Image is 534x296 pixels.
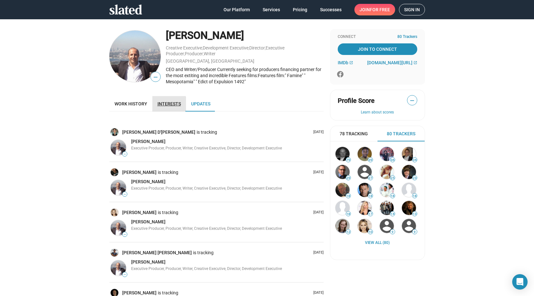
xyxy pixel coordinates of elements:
[184,52,185,56] span: ,
[131,266,282,271] span: Executive Producer, Producer, Writer, Creative Executive, Director, Development Executive
[349,61,353,65] mat-icon: open_in_new
[387,131,415,137] span: 80 Trackers
[368,194,373,198] span: 18
[367,60,417,65] a: [DOMAIN_NAME][URL]
[293,4,307,15] span: Pricing
[131,259,165,265] a: [PERSON_NAME]
[339,43,416,55] span: Join To Connect
[368,176,373,180] span: 27
[380,201,394,215] img: Tony Sagastizado (I)
[311,291,324,295] p: [DATE]
[166,45,202,50] a: Creative Executive
[224,4,250,15] span: Our Platform
[122,129,197,135] a: [PERSON_NAME] D'[PERSON_NAME]
[131,186,282,191] span: Executive Producer, Producer, Writer, Creative Executive, Director, Development Executive
[402,201,416,215] img: Michael Givens
[311,170,324,175] p: [DATE]
[412,194,417,198] span: 18
[360,4,390,15] span: Join
[288,4,312,15] a: Pricing
[380,147,394,161] img: Michael Joy
[412,176,417,180] span: 23
[203,45,249,50] a: Development Executive
[320,4,342,15] span: Successes
[390,176,395,180] span: 25
[315,4,347,15] a: Successes
[204,51,216,56] a: Writer
[338,34,417,40] div: Connect
[338,110,417,115] button: Learn about scores
[358,147,372,161] img: David Wurawa
[399,4,425,15] a: Sign in
[338,96,375,105] span: Profile Score
[402,147,416,161] img: Paul Hillier
[249,45,265,50] a: Director
[404,4,420,15] span: Sign in
[131,259,165,265] span: [PERSON_NAME]
[111,220,126,236] img: Omer Sarikaya
[367,60,412,65] span: [DOMAIN_NAME][URL]
[131,219,165,225] a: [PERSON_NAME]
[412,230,417,234] span: 9
[402,165,416,179] img: Dan Griffin
[263,4,280,15] span: Services
[311,130,324,135] p: [DATE]
[346,158,351,162] span: 79
[109,31,161,82] img: Omer Sarikaya
[123,273,127,276] span: —
[358,183,372,197] img: Cengiz Dervis
[412,212,417,216] span: 13
[258,4,285,15] a: Services
[111,140,126,155] img: Omer Sarikaya
[397,34,417,40] span: 80 Trackers
[368,212,373,216] span: 17
[402,183,416,197] img: Braxton Davis
[152,96,186,112] a: Interests
[185,51,203,56] a: Producer
[346,212,351,216] span: 18
[370,4,390,15] span: for free
[368,230,373,234] span: 10
[265,47,266,50] span: ,
[111,209,118,216] img: Serah Henesey
[166,67,324,85] div: CEO and Writer/Producer Currently seeking for producers financing partner for the most extiting a...
[111,260,126,276] img: Omer Sarikaya
[390,212,395,216] span: 14
[111,249,118,256] img: Mehmet Emin Yıldırım
[358,201,372,215] img: Mindy Robinson
[122,290,158,296] a: [PERSON_NAME]
[390,158,395,162] span: 36
[412,158,417,162] span: 34
[335,165,350,179] img: Daniel Sollinger
[338,60,348,65] span: IMDb
[131,179,165,185] a: [PERSON_NAME]
[186,96,216,112] a: Updates
[131,139,165,144] span: [PERSON_NAME]
[335,183,350,197] img: Sefi Carmel
[346,230,351,234] span: 12
[338,43,417,55] a: Join To Connect
[380,183,394,197] img: Bobby Pin
[193,250,215,256] span: is tracking
[151,73,160,81] span: —
[131,179,165,184] span: [PERSON_NAME]
[354,4,395,15] a: Joinfor free
[390,194,395,198] span: 18
[346,194,351,198] span: 18
[109,96,152,112] a: Work history
[311,210,324,215] p: [DATE]
[202,47,203,50] span: ,
[346,176,351,180] span: 29
[338,60,353,65] a: IMDb
[340,131,368,137] span: 78 Tracking
[111,180,126,195] img: Omer Sarikaya
[413,61,417,65] mat-icon: open_in_new
[335,219,350,233] img: Jason Wixom
[157,101,181,106] span: Interests
[368,158,373,162] span: 39
[123,233,127,236] span: —
[122,250,193,256] a: [PERSON_NAME] [PERSON_NAME]
[380,165,394,179] img: Eve Mauro
[131,146,282,150] span: Executive Producer, Producer, Writer, Creative Executive, Director, Development Executive
[390,230,395,234] span: 9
